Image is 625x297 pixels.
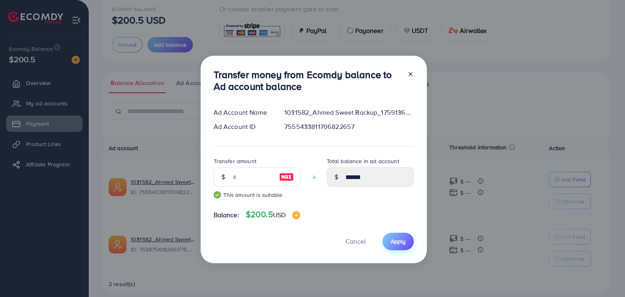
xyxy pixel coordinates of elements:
div: 1031582_Ahmed Sweet Backup_1759136567428 [278,108,420,117]
img: guide [214,191,221,199]
div: Ad Account Name [207,108,278,117]
button: Apply [382,233,414,250]
small: This amount is suitable [214,191,301,199]
span: Cancel [345,237,366,246]
span: Balance: [214,210,239,220]
label: Total balance in ad account [327,157,399,165]
img: image [292,211,300,219]
div: 7555433811706822657 [278,122,420,131]
h3: Transfer money from Ecomdy balance to Ad account balance [214,69,401,92]
h4: $200.5 [246,210,300,220]
img: image [279,172,294,182]
span: Apply [391,237,406,245]
span: USD [273,210,286,219]
div: Ad Account ID [207,122,278,131]
label: Transfer amount [214,157,256,165]
button: Cancel [335,233,376,250]
iframe: Chat [590,260,619,291]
